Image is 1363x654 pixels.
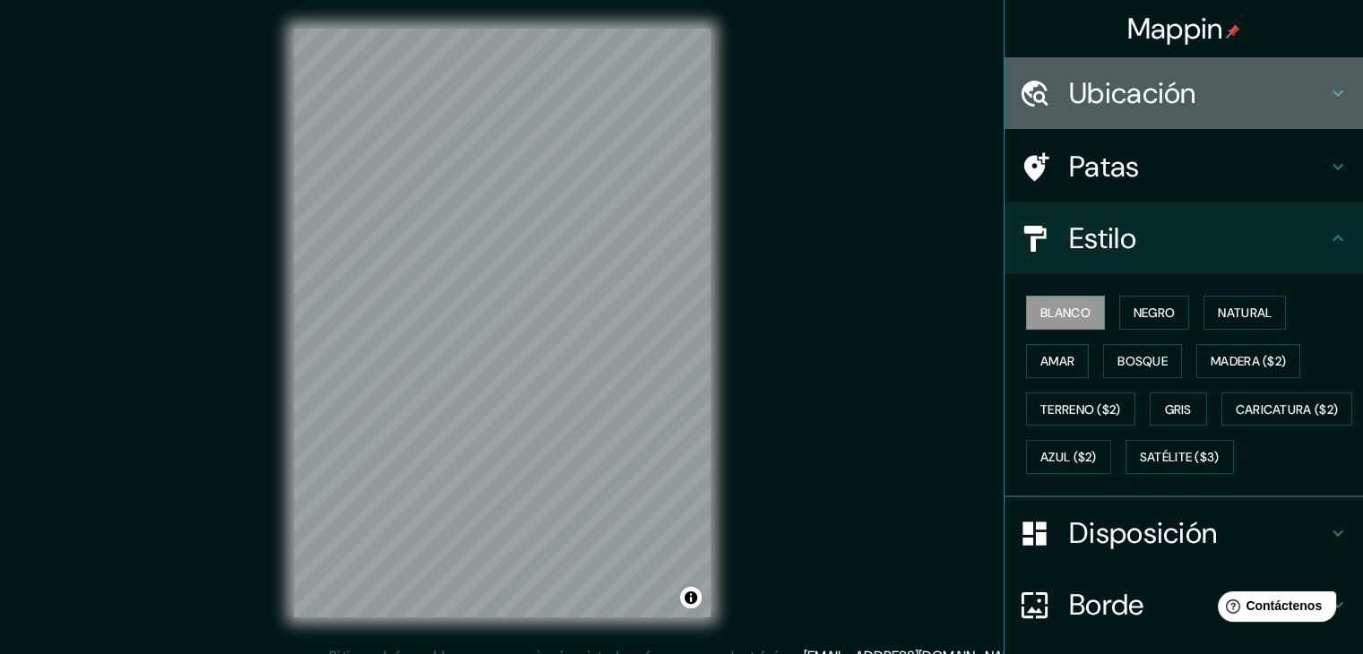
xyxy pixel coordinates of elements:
[1221,392,1353,426] button: Caricatura ($2)
[1069,586,1144,624] font: Borde
[1165,401,1192,417] font: Gris
[1203,296,1286,330] button: Natural
[1069,219,1136,257] font: Estilo
[1005,497,1363,569] div: Disposición
[1211,353,1286,369] font: Madera ($2)
[1005,202,1363,274] div: Estilo
[1040,305,1091,321] font: Blanco
[1140,450,1220,466] font: Satélite ($3)
[1005,57,1363,129] div: Ubicación
[1026,392,1135,426] button: Terreno ($2)
[294,29,711,617] canvas: Mapa
[1069,514,1217,552] font: Disposición
[1236,401,1339,417] font: Caricatura ($2)
[1226,24,1240,39] img: pin-icon.png
[1026,440,1111,474] button: Azul ($2)
[1127,10,1223,47] font: Mappin
[1218,305,1272,321] font: Natural
[1119,296,1190,330] button: Negro
[1150,392,1207,426] button: Gris
[1103,344,1182,378] button: Bosque
[1069,148,1140,185] font: Patas
[680,587,702,608] button: Activar o desactivar atribución
[1203,584,1343,634] iframe: Lanzador de widgets de ayuda
[1026,296,1105,330] button: Blanco
[1005,569,1363,641] div: Borde
[1040,401,1121,417] font: Terreno ($2)
[1026,344,1089,378] button: Amar
[1196,344,1300,378] button: Madera ($2)
[1040,353,1074,369] font: Amar
[1117,353,1168,369] font: Bosque
[1005,131,1363,202] div: Patas
[1069,74,1196,112] font: Ubicación
[1040,450,1097,466] font: Azul ($2)
[1134,305,1176,321] font: Negro
[1126,440,1234,474] button: Satélite ($3)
